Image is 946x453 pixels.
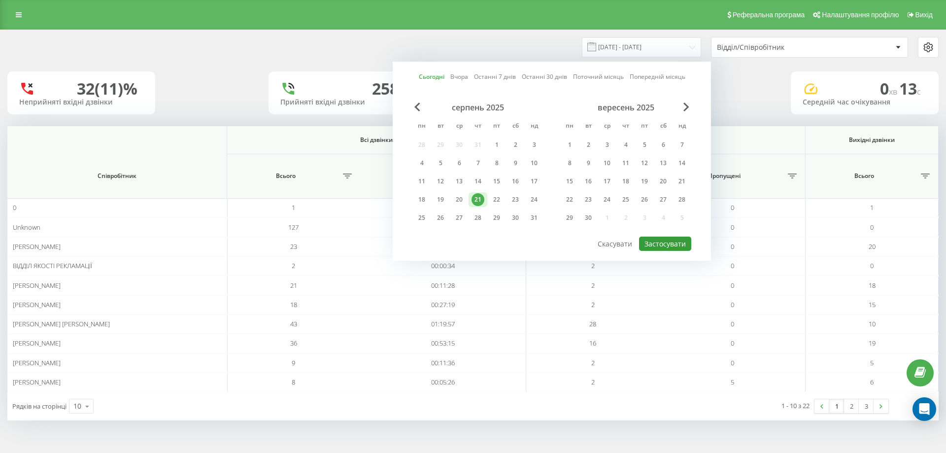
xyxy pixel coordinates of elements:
[781,401,810,411] div: 1 - 10 з 22
[13,339,61,348] span: [PERSON_NAME]
[12,402,67,411] span: Рядків на сторінці
[528,175,541,188] div: 17
[869,281,876,290] span: 18
[869,300,876,309] span: 15
[618,119,633,134] abbr: четвер
[912,397,936,421] div: Open Intercom Messenger
[453,175,466,188] div: 13
[563,139,576,151] div: 1
[619,139,632,151] div: 4
[415,193,428,206] div: 18
[13,300,61,309] span: [PERSON_NAME]
[657,175,670,188] div: 20
[811,172,918,180] span: Всього
[412,210,431,225] div: пн 25 серп 2025 р.
[591,378,595,386] span: 2
[292,378,295,386] span: 8
[673,174,691,189] div: нд 21 вер 2025 р.
[731,319,734,328] span: 0
[592,237,638,251] button: Скасувати
[591,261,595,270] span: 2
[589,339,596,348] span: 16
[676,157,688,170] div: 14
[915,11,933,19] span: Вихід
[360,353,527,373] td: 00:11:36
[731,281,734,290] span: 0
[412,192,431,207] div: пн 18 серп 2025 р.
[13,223,40,232] span: Unknown
[431,210,450,225] div: вт 26 серп 2025 р.
[290,242,297,251] span: 23
[487,138,506,152] div: пт 1 серп 2025 р.
[598,156,616,171] div: ср 10 вер 2025 р.
[525,192,543,207] div: нд 24 серп 2025 р.
[13,261,92,270] span: ВІДДІЛ ЯКОСТІ РЕКЛАМАЦІЇ
[870,261,874,270] span: 0
[453,157,466,170] div: 6
[635,156,654,171] div: пт 12 вер 2025 р.
[525,210,543,225] div: нд 31 серп 2025 р.
[654,156,673,171] div: сб 13 вер 2025 р.
[360,198,527,217] td: 00:00:00
[472,193,484,206] div: 21
[474,72,516,81] a: Останні 7 днів
[487,192,506,207] div: пт 22 серп 2025 р.
[509,139,522,151] div: 2
[360,295,527,314] td: 00:27:19
[870,358,874,367] span: 5
[490,193,503,206] div: 22
[731,300,734,309] span: 0
[654,138,673,152] div: сб 6 вер 2025 р.
[469,210,487,225] div: чт 28 серп 2025 р.
[731,203,734,212] span: 0
[638,157,651,170] div: 12
[472,175,484,188] div: 14
[472,157,484,170] div: 7
[591,300,595,309] span: 2
[434,175,447,188] div: 12
[917,86,921,97] span: c
[630,72,685,81] a: Попередній місяць
[635,174,654,189] div: пт 19 вер 2025 р.
[292,358,295,367] span: 9
[525,174,543,189] div: нд 17 серп 2025 р.
[870,223,874,232] span: 0
[579,156,598,171] div: вт 9 вер 2025 р.
[13,203,16,212] span: 0
[889,86,899,97] span: хв
[360,217,527,237] td: 00:13:11
[635,192,654,207] div: пт 26 вер 2025 р.
[673,192,691,207] div: нд 28 вер 2025 р.
[582,175,595,188] div: 16
[290,300,297,309] span: 18
[601,157,613,170] div: 10
[579,210,598,225] div: вт 30 вер 2025 р.
[598,138,616,152] div: ср 3 вер 2025 р.
[600,119,614,134] abbr: середа
[601,175,613,188] div: 17
[869,242,876,251] span: 20
[844,399,859,413] a: 2
[639,237,691,251] button: Застосувати
[450,156,469,171] div: ср 6 серп 2025 р.
[415,175,428,188] div: 11
[528,193,541,206] div: 24
[619,193,632,206] div: 25
[657,193,670,206] div: 27
[452,119,467,134] abbr: середа
[573,72,624,81] a: Поточний місяць
[525,156,543,171] div: нд 10 серп 2025 р.
[431,156,450,171] div: вт 5 серп 2025 р.
[414,103,420,111] span: Previous Month
[869,339,876,348] span: 19
[487,210,506,225] div: пт 29 серп 2025 р.
[508,119,523,134] abbr: субота
[506,174,525,189] div: сб 16 серп 2025 р.
[415,157,428,170] div: 4
[13,358,61,367] span: [PERSON_NAME]
[509,175,522,188] div: 16
[579,174,598,189] div: вт 16 вер 2025 р.
[490,157,503,170] div: 8
[675,119,689,134] abbr: неділя
[506,156,525,171] div: сб 9 серп 2025 р.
